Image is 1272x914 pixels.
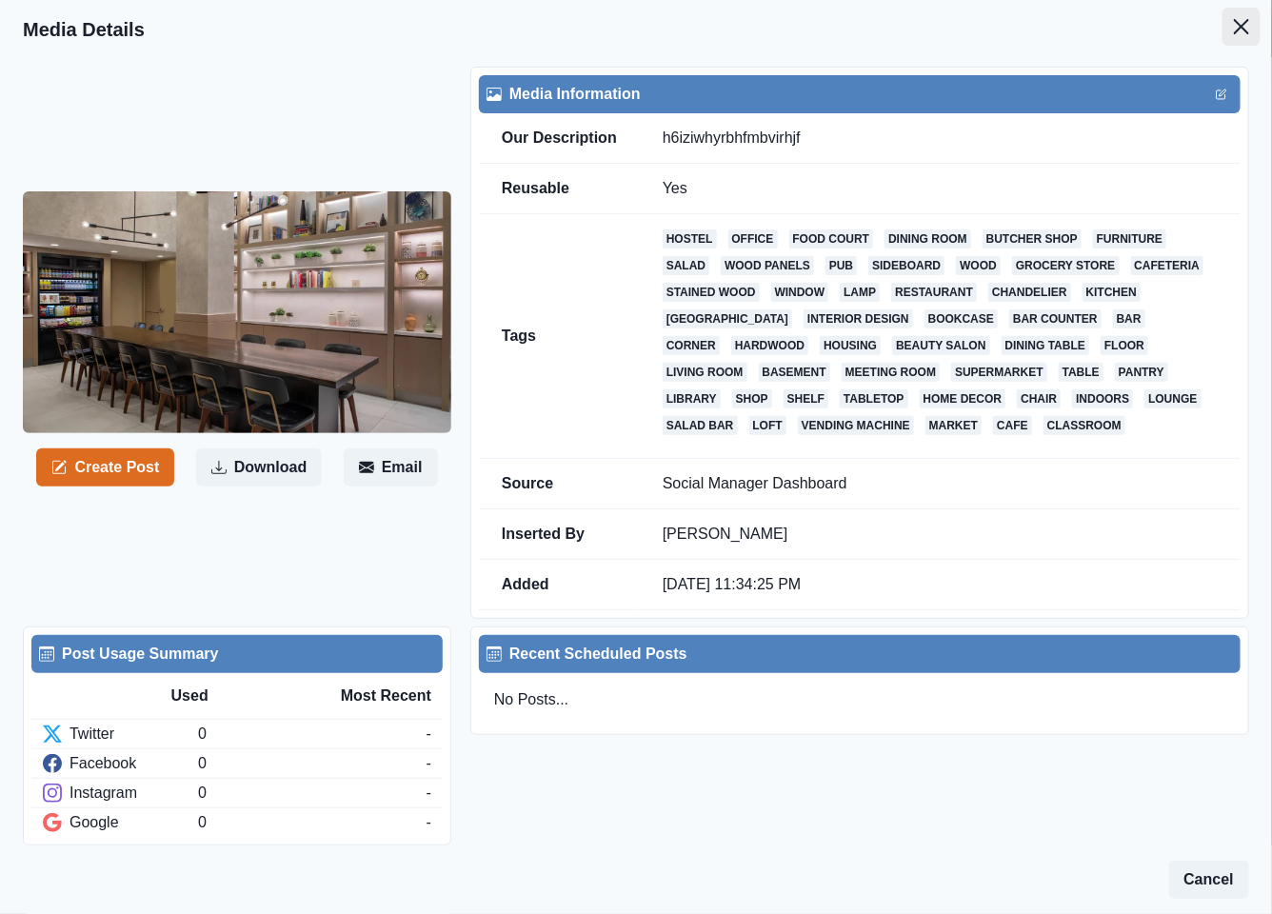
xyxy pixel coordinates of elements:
[1144,389,1201,408] a: lounge
[198,723,426,745] div: 0
[43,752,198,775] div: Facebook
[988,283,1071,302] a: chandelier
[479,164,640,214] td: Reusable
[1101,336,1148,355] a: floor
[427,723,431,745] div: -
[43,811,198,834] div: Google
[1002,336,1089,355] a: dining table
[983,229,1082,248] a: butcher shop
[1115,363,1168,382] a: pantry
[1043,416,1125,435] a: classroom
[198,782,426,805] div: 0
[1072,389,1133,408] a: indoors
[892,336,989,355] a: beauty salon
[663,283,760,302] a: stained wood
[784,389,828,408] a: shelf
[789,229,874,248] a: food court
[771,283,829,302] a: window
[663,256,709,275] a: salad
[663,416,738,435] a: salad bar
[920,389,1006,408] a: home decor
[951,363,1047,382] a: supermarket
[344,448,438,487] button: Email
[728,229,778,248] a: office
[924,309,998,328] a: bookcase
[198,811,426,834] div: 0
[993,416,1032,435] a: cafe
[1012,256,1119,275] a: grocery store
[198,752,426,775] div: 0
[1093,229,1166,248] a: furniture
[640,164,1241,214] td: Yes
[43,782,198,805] div: Instagram
[820,336,881,355] a: housing
[1083,283,1141,302] a: kitchen
[1169,861,1249,899] button: Cancel
[731,336,808,355] a: hardwood
[840,283,880,302] a: lamp
[842,363,940,382] a: meeting room
[868,256,944,275] a: sideboard
[804,309,913,328] a: interior design
[925,416,982,435] a: market
[427,782,431,805] div: -
[1131,256,1204,275] a: cafeteria
[663,309,792,328] a: [GEOGRAPHIC_DATA]
[640,113,1241,164] td: h6iziwhyrbhfmbvirhjf
[884,229,971,248] a: dining room
[43,723,198,745] div: Twitter
[36,448,174,487] button: Create Post
[479,560,640,610] td: Added
[23,191,451,432] img: mgnlxu5c7vy1pmi6qivp
[663,389,721,408] a: library
[171,685,302,707] div: Used
[663,474,1218,493] p: Social Manager Dashboard
[1009,309,1102,328] a: bar counter
[1017,389,1061,408] a: chair
[301,685,431,707] div: Most Recent
[427,752,431,775] div: -
[663,229,717,248] a: hostel
[487,643,1233,666] div: Recent Scheduled Posts
[840,389,908,408] a: tabletop
[1222,8,1261,46] button: Close
[663,363,747,382] a: living room
[487,83,1233,106] div: Media Information
[479,673,1241,726] div: No Posts...
[956,256,1001,275] a: wood
[640,560,1241,610] td: [DATE] 11:34:25 PM
[732,389,772,408] a: shop
[1210,83,1233,106] button: Edit
[759,363,830,382] a: basement
[663,526,788,542] a: [PERSON_NAME]
[1113,309,1145,328] a: bar
[479,113,640,164] td: Our Description
[749,416,786,435] a: loft
[39,643,435,666] div: Post Usage Summary
[479,459,640,509] td: Source
[479,214,640,459] td: Tags
[891,283,977,302] a: restaurant
[479,509,640,560] td: Inserted By
[798,416,914,435] a: vending machine
[663,336,720,355] a: corner
[427,811,431,834] div: -
[721,256,814,275] a: wood panels
[196,448,322,487] button: Download
[825,256,857,275] a: pub
[1059,363,1103,382] a: table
